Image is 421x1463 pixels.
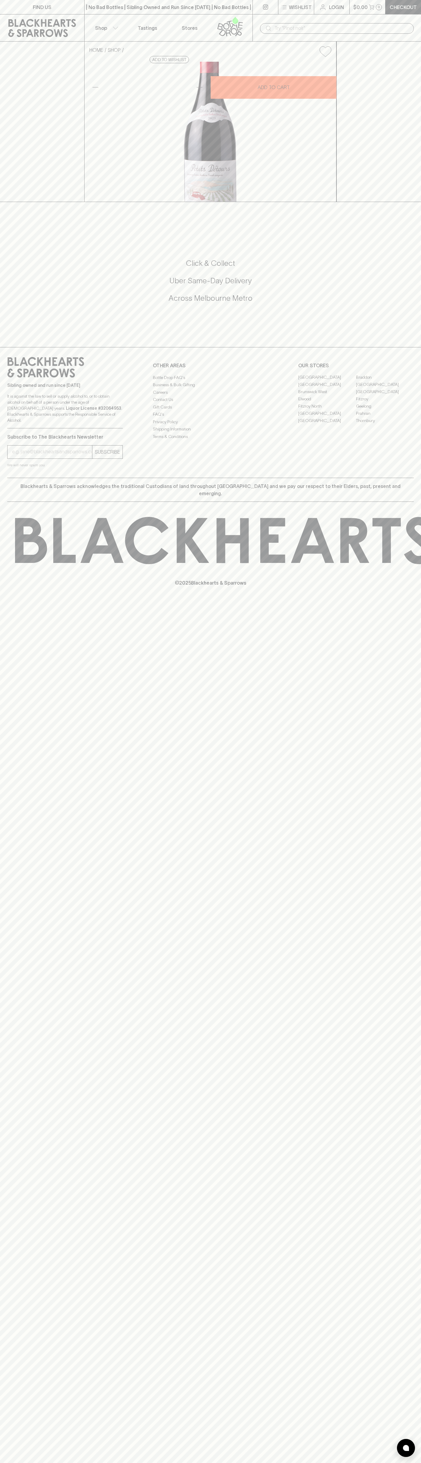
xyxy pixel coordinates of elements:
[153,403,268,411] a: Gift Cards
[85,62,336,202] img: 40911.png
[153,381,268,389] a: Business & Bulk Gifting
[298,362,414,369] p: OUR STORES
[12,483,409,497] p: Blackhearts & Sparrows acknowledges the traditional Custodians of land throughout [GEOGRAPHIC_DAT...
[7,393,123,423] p: It is against the law to sell or supply alcohol to, or to obtain alcohol on behalf of a person un...
[33,4,51,11] p: FIND US
[66,406,121,411] strong: Liquor License #32064953
[289,4,312,11] p: Wishlist
[356,410,414,417] a: Prahran
[153,389,268,396] a: Careers
[85,14,127,41] button: Shop
[298,381,356,388] a: [GEOGRAPHIC_DATA]
[92,446,122,458] button: SUBSCRIBE
[211,76,336,99] button: ADD TO CART
[153,362,268,369] p: OTHER AREAS
[353,4,368,11] p: $0.00
[7,258,414,268] h5: Click & Collect
[356,417,414,424] a: Thornbury
[317,44,334,59] button: Add to wishlist
[356,374,414,381] a: Braddon
[95,448,120,455] p: SUBSCRIBE
[298,396,356,403] a: Elwood
[390,4,417,11] p: Checkout
[298,388,356,396] a: Brunswick West
[329,4,344,11] p: Login
[378,5,380,9] p: 0
[7,433,123,440] p: Subscribe to The Blackhearts Newsletter
[95,24,107,32] p: Shop
[89,47,103,53] a: HOME
[169,14,211,41] a: Stores
[153,396,268,403] a: Contact Us
[153,433,268,440] a: Terms & Conditions
[274,23,409,33] input: Try "Pinot noir"
[356,403,414,410] a: Geelong
[403,1445,409,1451] img: bubble-icon
[108,47,121,53] a: SHOP
[126,14,169,41] a: Tastings
[298,417,356,424] a: [GEOGRAPHIC_DATA]
[12,447,92,457] input: e.g. jane@blackheartsandsparrows.com.au
[7,293,414,303] h5: Across Melbourne Metro
[258,84,290,91] p: ADD TO CART
[356,388,414,396] a: [GEOGRAPHIC_DATA]
[138,24,157,32] p: Tastings
[7,382,123,388] p: Sibling owned and run since [DATE]
[153,374,268,381] a: Bottle Drop FAQ's
[7,276,414,286] h5: Uber Same-Day Delivery
[150,56,189,63] button: Add to wishlist
[7,462,123,468] p: We will never spam you
[182,24,197,32] p: Stores
[298,410,356,417] a: [GEOGRAPHIC_DATA]
[298,374,356,381] a: [GEOGRAPHIC_DATA]
[153,426,268,433] a: Shipping Information
[153,418,268,425] a: Privacy Policy
[356,396,414,403] a: Fitzroy
[153,411,268,418] a: FAQ's
[7,234,414,335] div: Call to action block
[298,403,356,410] a: Fitzroy North
[356,381,414,388] a: [GEOGRAPHIC_DATA]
